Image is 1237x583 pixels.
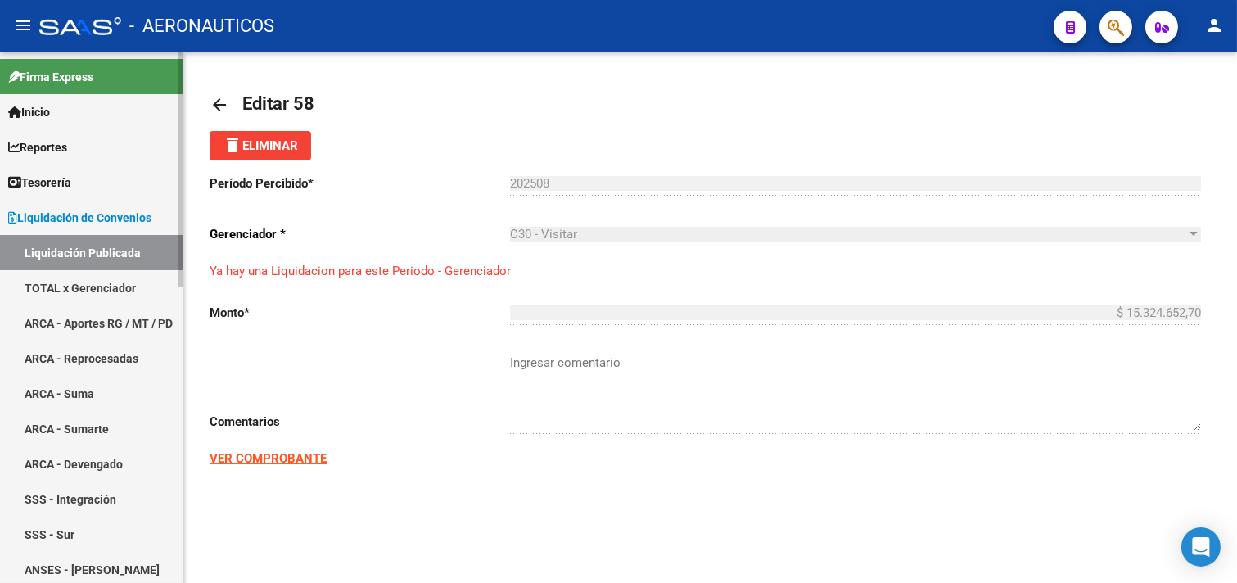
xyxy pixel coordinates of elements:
span: C30 - Visitar [510,227,577,242]
button: Eliminar [210,131,311,160]
span: Tesorería [8,174,71,192]
span: Firma Express [8,68,93,86]
span: - AERONAUTICOS [129,8,274,44]
p: Monto [210,304,510,322]
span: Inicio [8,103,50,121]
p: Ya hay una Liquidacion para este Periodo - Gerenciador [210,262,1211,280]
div: Open Intercom Messenger [1181,527,1221,567]
a: VER COMPROBANTE [210,451,327,466]
p: Gerenciador * [210,225,510,243]
p: Período Percibido [210,174,510,192]
mat-icon: delete [223,135,242,155]
mat-icon: arrow_back [210,95,229,115]
span: Reportes [8,138,67,156]
p: Comentarios [210,413,510,431]
span: Editar 58 [242,93,314,114]
mat-icon: menu [13,16,33,35]
span: Liquidación de Convenios [8,209,151,227]
mat-icon: person [1204,16,1224,35]
span: Eliminar [223,138,298,153]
